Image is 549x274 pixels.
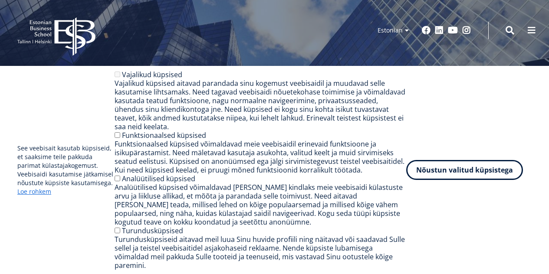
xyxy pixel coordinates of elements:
div: Analüütilised küpsised võimaldavad [PERSON_NAME] kindlaks meie veebisaidi külastuste arvu ja liik... [115,183,407,226]
div: Vajalikud küpsised aitavad parandada sinu kogemust veebisaidil ja muudavad selle kasutamise lihts... [115,79,407,131]
a: Linkedin [435,26,444,35]
button: Nõustun valitud küpsistega [406,160,523,180]
div: Funktsionaalsed küpsised võimaldavad meie veebisaidil erinevaid funktsioone ja isikupärastamist. ... [115,140,407,174]
a: Loe rohkem [17,187,51,196]
a: Facebook [422,26,431,35]
a: Youtube [448,26,458,35]
label: Funktsionaalsed küpsised [122,130,206,140]
label: Turundusküpsised [122,226,183,235]
div: Turundusküpsiseid aitavad meil luua Sinu huvide profiili ning näitavad või saadavad Sulle sellel ... [115,235,407,270]
label: Analüütilised küpsised [122,174,195,183]
a: Instagram [462,26,471,35]
p: See veebisait kasutab küpsiseid, et saaksime teile pakkuda parimat külastajakogemust. Veebisaidi ... [17,144,115,196]
label: Vajalikud küpsised [122,70,182,79]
